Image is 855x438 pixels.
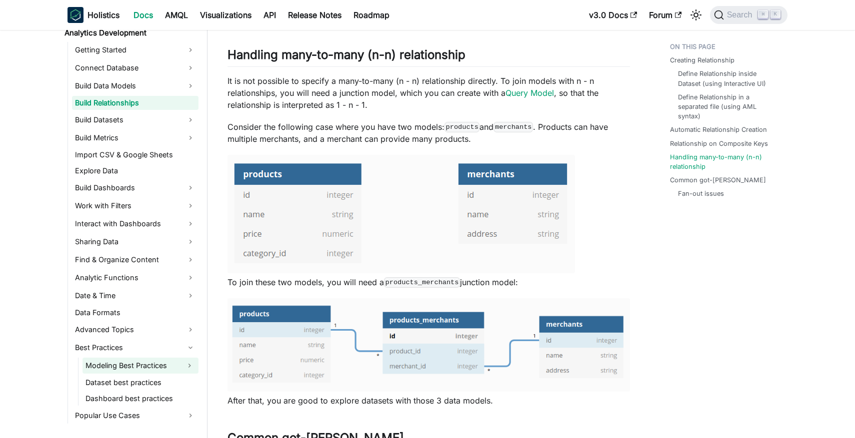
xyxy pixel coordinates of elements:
[57,30,207,438] nav: Docs sidebar
[227,395,630,407] p: After that, you are good to explore datasets with those 3 data models.
[72,96,198,110] a: Build Relationships
[72,408,198,424] a: Popular Use Cases
[82,376,198,390] a: Dataset best practices
[227,47,630,66] h2: Handling many-to-many (n-n) relationship
[670,55,734,65] a: Creating Relationship
[670,139,768,148] a: Relationship on Composite Keys
[72,234,198,250] a: Sharing Data
[347,7,395,23] a: Roadmap
[194,7,257,23] a: Visualizations
[72,130,198,146] a: Build Metrics
[758,10,768,19] kbd: ⌘
[678,92,777,121] a: Define Relationship in a separated file (using AML syntax)
[72,270,198,286] a: Analytic Functions
[724,10,758,19] span: Search
[493,122,533,132] code: merchants
[87,9,119,21] b: Holistics
[678,189,724,198] a: Fan-out issues
[227,276,630,288] p: To join these two models, you will need a junction model:
[127,7,159,23] a: Docs
[282,7,347,23] a: Release Notes
[384,277,460,287] code: products_merchants
[72,340,198,356] a: Best Practices
[67,7,83,23] img: Holistics
[82,358,180,374] a: Modeling Best Practices
[670,125,767,134] a: Automatic Relationship Creation
[72,148,198,162] a: Import CSV & Google Sheets
[678,69,777,88] a: Define Relationship inside Dataset (using Interactive UI)
[643,7,687,23] a: Forum
[72,198,198,214] a: Work with Filters
[227,121,630,145] p: Consider the following case where you have two models: and . Products can have multiple merchants...
[257,7,282,23] a: API
[72,252,198,268] a: Find & Organize Content
[72,180,198,196] a: Build Dashboards
[505,88,554,98] a: Query Model
[583,7,643,23] a: v3.0 Docs
[72,216,198,232] a: Interact with Dashboards
[61,26,198,40] a: Analytics Development
[72,322,198,338] a: Advanced Topics
[67,7,119,23] a: HolisticsHolistics
[82,392,198,406] a: Dashboard best practices
[72,306,198,320] a: Data Formats
[72,288,198,304] a: Date & Time
[710,6,787,24] button: Search (Command+K)
[72,60,198,76] a: Connect Database
[72,164,198,178] a: Explore Data
[670,152,781,171] a: Handling many-to-many (n-n) relationship
[72,112,198,128] a: Build Datasets
[72,78,198,94] a: Build Data Models
[670,175,766,185] a: Common got-[PERSON_NAME]
[180,358,198,374] button: Expand sidebar category 'Modeling Best Practices'
[72,42,198,58] a: Getting Started
[159,7,194,23] a: AMQL
[770,10,780,19] kbd: K
[688,7,704,23] button: Switch between dark and light mode (currently light mode)
[444,122,479,132] code: products
[227,75,630,111] p: It is not possible to specify a many-to-many (n - n) relationship directly. To join models with n...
